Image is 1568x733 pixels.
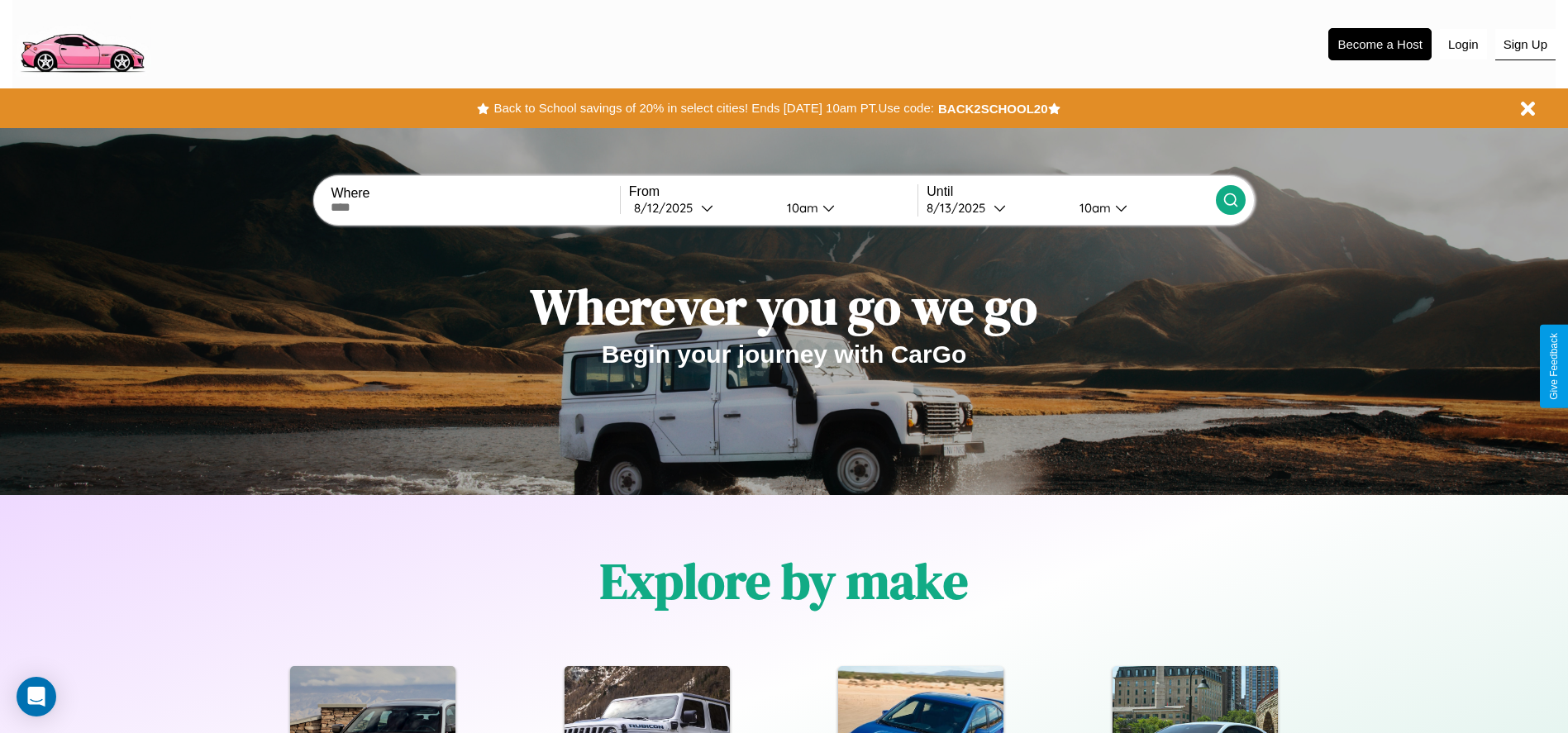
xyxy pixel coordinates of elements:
div: Give Feedback [1548,333,1560,400]
button: 8/12/2025 [629,199,774,217]
label: Until [927,184,1215,199]
div: 8 / 12 / 2025 [634,200,701,216]
button: 10am [1066,199,1216,217]
label: Where [331,186,619,201]
button: Sign Up [1495,29,1556,60]
div: Open Intercom Messenger [17,677,56,716]
button: 10am [774,199,918,217]
div: 8 / 13 / 2025 [927,200,994,216]
h1: Explore by make [600,547,968,615]
button: Back to School savings of 20% in select cities! Ends [DATE] 10am PT.Use code: [489,97,937,120]
button: Become a Host [1328,28,1432,60]
b: BACK2SCHOOL20 [938,102,1048,116]
div: 10am [779,200,822,216]
button: Login [1440,29,1487,59]
label: From [629,184,917,199]
div: 10am [1071,200,1115,216]
img: logo [12,8,151,77]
